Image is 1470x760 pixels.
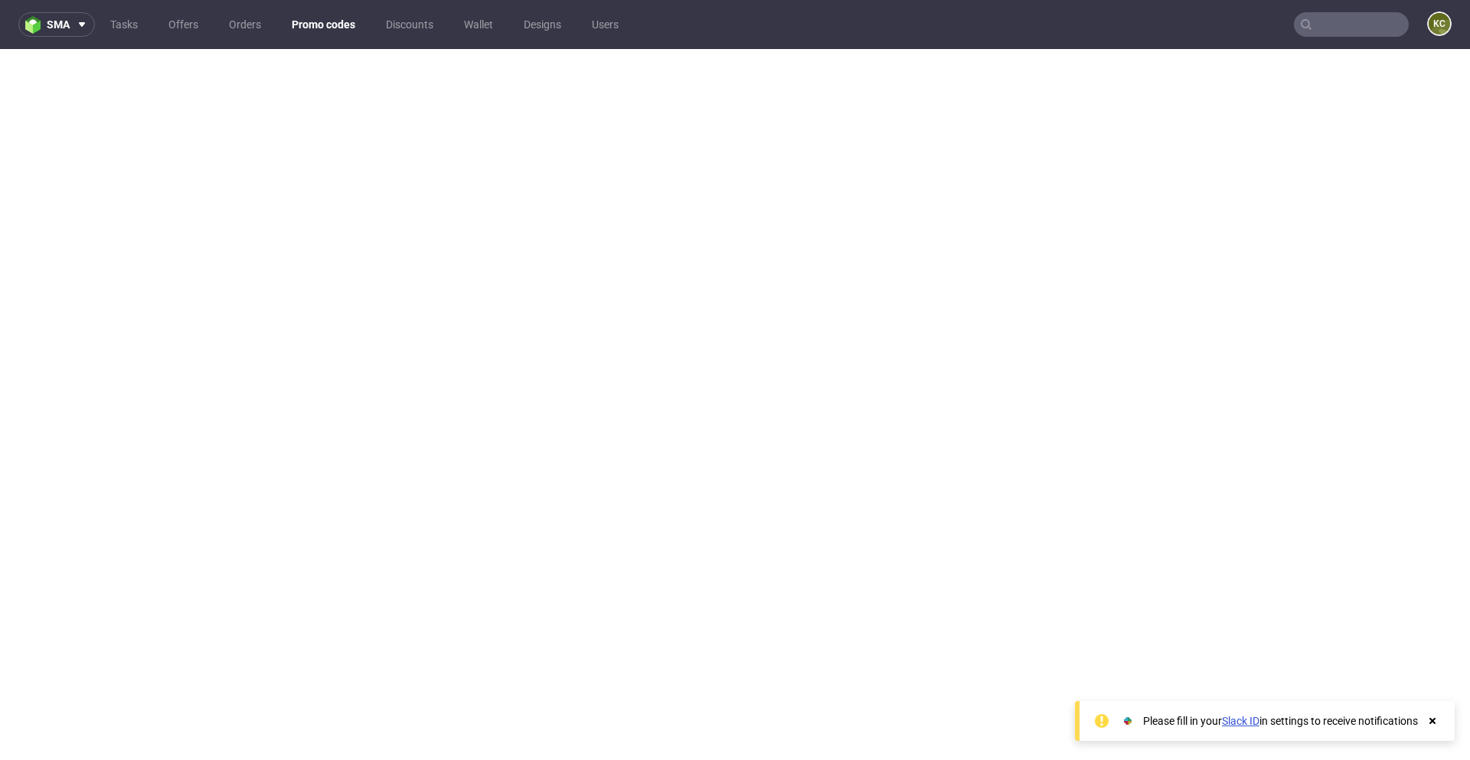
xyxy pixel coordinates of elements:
a: Tasks [101,12,147,37]
a: Users [583,12,628,37]
span: sma [47,19,70,30]
a: Offers [159,12,207,37]
a: Designs [514,12,570,37]
a: Wallet [455,12,502,37]
a: Slack ID [1222,715,1259,727]
figcaption: KC [1429,13,1450,34]
a: Orders [220,12,270,37]
img: logo [25,16,47,34]
a: Promo codes [283,12,364,37]
img: Slack [1120,713,1135,729]
a: Discounts [377,12,443,37]
button: sma [18,12,95,37]
div: Please fill in your in settings to receive notifications [1143,713,1418,729]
